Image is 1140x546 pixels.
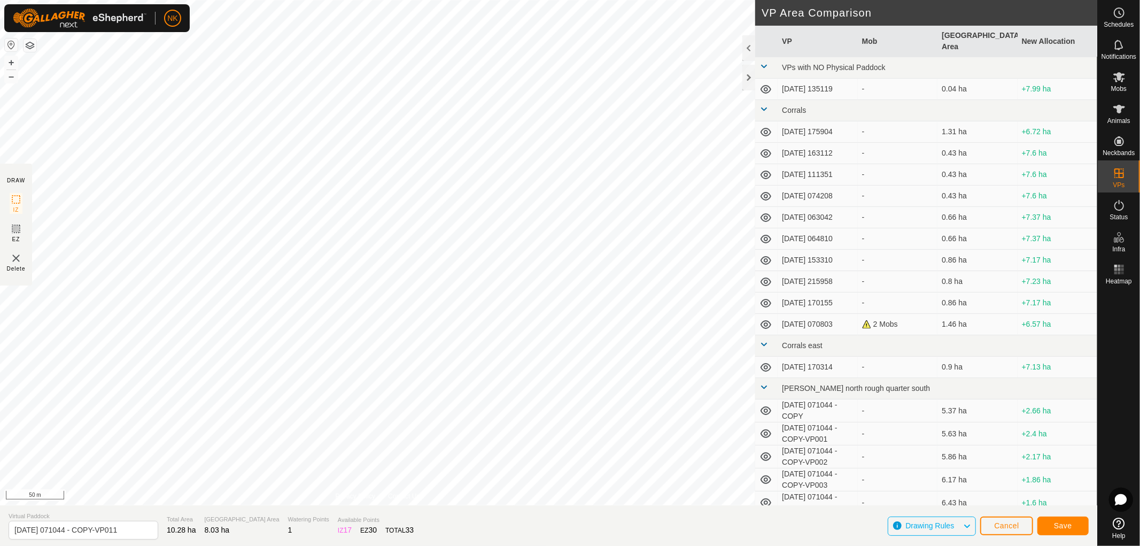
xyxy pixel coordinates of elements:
[1054,521,1072,530] span: Save
[778,26,857,57] th: VP
[862,169,933,180] div: -
[937,314,1017,335] td: 1.46 ha
[1098,513,1140,543] a: Help
[937,26,1017,57] th: [GEOGRAPHIC_DATA] Area
[778,271,857,293] td: [DATE] 215958
[9,512,158,521] span: Virtual Paddock
[778,121,857,143] td: [DATE] 175904
[1110,214,1128,220] span: Status
[862,405,933,417] div: -
[388,491,420,501] a: Contact Us
[778,357,857,378] td: [DATE] 170314
[288,515,329,524] span: Watering Points
[862,83,933,95] div: -
[13,9,146,28] img: Gallagher Logo
[937,186,1017,207] td: 0.43 ha
[778,468,857,491] td: [DATE] 071044 - COPY-VP003
[205,526,230,534] span: 8.03 ha
[937,445,1017,468] td: 5.86 ha
[862,233,933,244] div: -
[937,121,1017,143] td: 1.31 ha
[778,445,857,468] td: [DATE] 071044 - COPY-VP002
[1113,182,1125,188] span: VPs
[1018,228,1097,250] td: +7.37 ha
[1037,517,1089,535] button: Save
[5,56,18,69] button: +
[905,521,954,530] span: Drawing Rules
[344,526,352,534] span: 17
[862,276,933,287] div: -
[778,293,857,314] td: [DATE] 170155
[1018,445,1097,468] td: +2.17 ha
[12,235,20,243] span: EZ
[862,497,933,509] div: -
[778,250,857,271] td: [DATE] 153310
[862,474,933,486] div: -
[782,384,930,393] span: [PERSON_NAME] north rough quarter south
[937,293,1017,314] td: 0.86 ha
[778,186,857,207] td: [DATE] 074208
[385,525,414,536] div: TOTAL
[1018,207,1097,228] td: +7.37 ha
[338,525,352,536] div: IZ
[1018,250,1097,271] td: +7.17 ha
[1018,491,1097,514] td: +1.6 ha
[862,148,933,159] div: -
[167,515,196,524] span: Total Area
[937,207,1017,228] td: 0.66 ha
[862,190,933,202] div: -
[1102,53,1136,60] span: Notifications
[762,6,1097,19] h2: VP Area Comparison
[937,250,1017,271] td: 0.86 ha
[1018,357,1097,378] td: +7.13 ha
[858,26,937,57] th: Mob
[862,451,933,463] div: -
[937,164,1017,186] td: 0.43 ha
[782,341,822,350] span: Corrals east
[937,399,1017,422] td: 5.37 ha
[862,428,933,440] div: -
[937,228,1017,250] td: 0.66 ha
[1018,271,1097,293] td: +7.23 ha
[1018,314,1097,335] td: +6.57 ha
[994,521,1019,530] span: Cancel
[1106,278,1132,284] span: Heatmap
[862,297,933,309] div: -
[10,252,22,265] img: VP
[360,525,377,536] div: EZ
[937,79,1017,100] td: 0.04 ha
[862,319,933,330] div: 2 Mobs
[1018,143,1097,164] td: +7.6 ha
[778,422,857,445] td: [DATE] 071044 - COPY-VP001
[338,516,414,525] span: Available Points
[1018,121,1097,143] td: +6.72 ha
[369,526,377,534] span: 30
[778,399,857,422] td: [DATE] 071044 - COPY
[167,526,196,534] span: 10.28 ha
[7,176,25,184] div: DRAW
[778,79,857,100] td: [DATE] 135119
[937,491,1017,514] td: 6.43 ha
[7,265,26,273] span: Delete
[778,207,857,228] td: [DATE] 063042
[1018,79,1097,100] td: +7.99 ha
[1112,533,1126,539] span: Help
[1111,86,1127,92] span: Mobs
[937,143,1017,164] td: 0.43 ha
[1018,422,1097,445] td: +2.4 ha
[1104,21,1134,28] span: Schedules
[288,526,292,534] span: 1
[1018,186,1097,207] td: +7.6 ha
[13,206,19,214] span: IZ
[167,13,177,24] span: NK
[937,271,1017,293] td: 0.8 ha
[782,63,886,72] span: VPs with NO Physical Paddock
[1018,468,1097,491] td: +1.86 ha
[24,39,36,52] button: Map Layers
[862,362,933,373] div: -
[778,143,857,164] td: [DATE] 163112
[1018,26,1097,57] th: New Allocation
[1112,246,1125,252] span: Infra
[862,255,933,266] div: -
[336,491,376,501] a: Privacy Policy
